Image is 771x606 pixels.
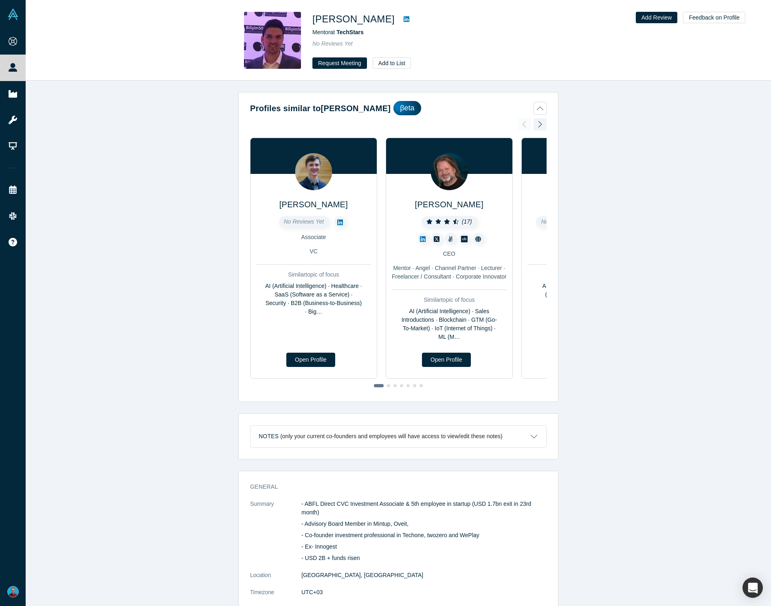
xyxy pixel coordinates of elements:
[527,247,642,256] div: VC
[443,250,455,257] span: CEO
[312,57,367,69] button: Request Meeting
[541,218,581,225] span: No Reviews Yet
[527,270,642,279] div: Similar topic of focus
[422,353,471,367] a: Open Profile
[393,101,421,115] div: βeta
[280,433,503,440] p: (only your current co-founders and employees will have access to view/edit these notes)
[250,101,547,115] button: Profiles similar to[PERSON_NAME]βeta
[301,500,547,517] p: - ABFL Direct CVC Investment Associate & 5th employee in startup (USD 1.7bn exit in 23rd month)
[301,234,326,240] span: Associate
[250,426,546,447] button: Notes (only your current co-founders and employees will have access to view/edit these notes)
[250,500,301,571] dt: Summary
[431,153,468,190] img: Chris H. Leeb's Profile Image
[301,588,547,597] dd: UTC+03
[301,571,547,580] dd: [GEOGRAPHIC_DATA], [GEOGRAPHIC_DATA]
[301,531,547,540] p: - Co-founder investment professional in Techone, twozero and WePlay
[312,29,364,35] span: Mentor at
[312,40,353,47] span: No Reviews Yet
[415,200,483,209] a: [PERSON_NAME]
[295,153,332,190] img: Brent Matterson's Profile Image
[244,12,301,69] img: Batuhan Ulutuncel's Profile Image
[301,554,547,562] p: - USD 2B + funds risen
[462,218,472,225] i: ( 17 )
[250,483,535,491] h3: General
[527,282,642,316] div: AI (Artificial Intelligence) · Biotech (Biotechnology) · Robotics · ML (Machine Learning) · Energ...
[336,29,364,35] a: TechStars
[250,588,301,605] dt: Timezone
[301,542,547,551] p: - Ex- Innogest
[259,432,279,441] h3: Notes
[7,586,19,597] img: Michael Lawrie's Account
[636,12,678,23] button: Add Review
[284,218,324,225] span: No Reviews Yet
[392,296,507,304] div: Similar topic of focus
[250,102,391,114] h2: Profiles similar to [PERSON_NAME]
[301,520,547,528] p: - Advisory Board Member in Mintup, Oveit,
[392,264,507,281] div: Mentor · Angel · Channel Partner · Lecturer · Freelancer / Consultant · Corporate Innovator
[392,307,507,341] div: AI (Artificial Intelligence) · Sales Introductions · Blockchain · GTM (Go-To-Market) · IoT (Inter...
[312,12,395,26] h1: [PERSON_NAME]
[256,270,371,279] div: Similar topic of focus
[256,282,371,316] div: AI (Artificial Intelligence) · Healthcare · SaaS (Software as a Service) · Security · B2B (Busine...
[373,57,411,69] button: Add to List
[683,12,745,23] button: Feedback on Profile
[7,9,19,20] img: Alchemist Vault Logo
[286,353,335,367] a: Open Profile
[256,247,371,256] div: VC
[279,200,348,209] a: [PERSON_NAME]
[250,571,301,588] dt: Location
